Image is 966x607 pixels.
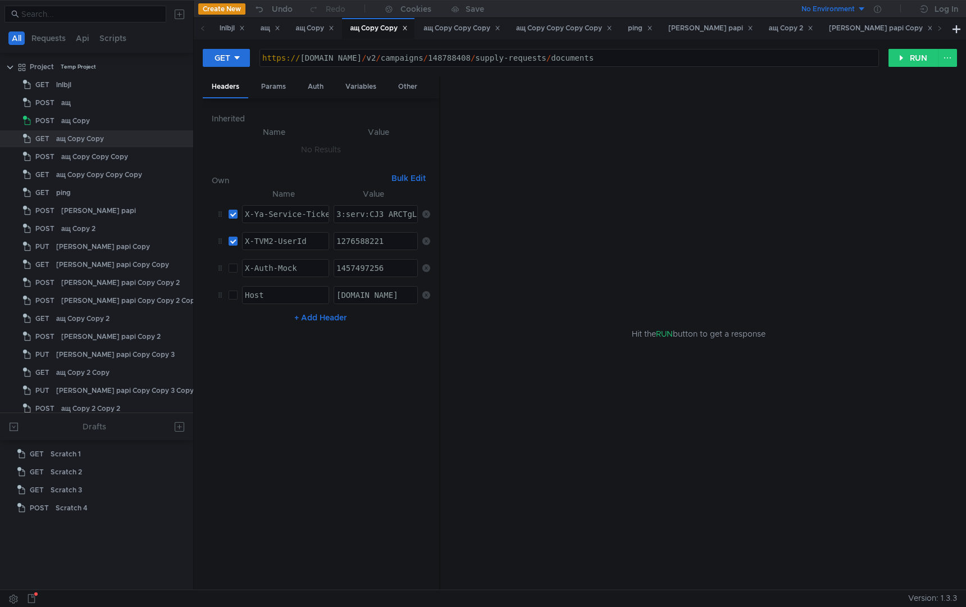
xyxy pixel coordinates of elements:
div: ащ [261,22,280,34]
span: GET [35,364,49,381]
button: Bulk Edit [387,171,430,185]
th: Value [327,125,430,139]
span: GET [35,256,49,273]
span: POST [30,500,49,517]
div: ащ Copy 2 [769,22,813,34]
input: Search... [21,8,160,20]
div: [PERSON_NAME] papi [61,202,136,219]
div: Drafts [83,420,106,433]
span: GET [35,310,49,327]
span: PUT [35,238,49,255]
span: GET [35,76,49,93]
div: Scratch 1 [51,446,81,463]
div: ащ Copy Copy Copy [61,148,128,165]
span: POST [35,94,54,111]
div: Project [30,58,54,75]
div: Auth [299,76,332,97]
div: [PERSON_NAME] papi [668,22,753,34]
div: ping [56,184,71,201]
div: [PERSON_NAME] papi Copy [829,22,933,34]
div: ащ Copy [296,22,335,34]
button: All [8,31,25,45]
div: ащ [61,94,71,111]
div: No Environment [801,4,855,15]
h6: Own [212,174,387,187]
div: [PERSON_NAME] papi Copy Copy 3 Copy [56,382,194,399]
span: POST [35,202,54,219]
th: Name [221,125,327,139]
span: POST [35,400,54,417]
div: GET [215,52,230,64]
button: + Add Header [290,311,352,324]
div: Log In [935,2,958,16]
div: Variables [336,76,385,97]
div: [PERSON_NAME] papi Copy Copy 3 [56,346,175,363]
div: Save [466,5,484,13]
div: ащ Copy 2 [61,220,95,237]
div: [PERSON_NAME] papi Copy Copy 2 [61,274,180,291]
span: GET [30,482,44,499]
div: Cookies [400,2,431,16]
div: ащ Copy 2 Copy [56,364,110,381]
div: Params [252,76,295,97]
span: POST [35,220,54,237]
span: POST [35,292,54,309]
div: [PERSON_NAME] papi Copy Copy 2 Copy [61,292,199,309]
span: PUT [35,382,49,399]
div: ащ Copy Copy [56,130,104,147]
th: Name [238,187,330,201]
div: ащ Copy Copy 2 [56,310,110,327]
button: Scripts [96,31,130,45]
span: GET [35,166,49,183]
div: Undo [272,2,293,16]
div: Redo [326,2,345,16]
h6: Inherited [212,112,430,125]
span: GET [30,464,44,481]
span: GET [30,446,44,463]
button: Undo [245,1,300,17]
span: Version: 1.3.3 [908,590,957,606]
span: GET [35,184,49,201]
div: ащ Copy [61,112,90,129]
button: Create New [198,3,245,15]
div: ащ Copy Copy Copy Copy [516,22,612,34]
div: Scratch 3 [51,482,82,499]
span: POST [35,274,54,291]
div: [PERSON_NAME] papi Copy Copy [56,256,169,273]
div: ping [628,22,653,34]
th: Value [329,187,418,201]
div: lnlbjl [56,76,71,93]
span: POST [35,148,54,165]
button: Requests [28,31,69,45]
div: ащ Copy Copy Copy [423,22,500,34]
div: Temp Project [61,58,96,75]
div: Scratch 2 [51,464,82,481]
div: [PERSON_NAME] papi Copy 2 [61,328,161,345]
div: Scratch 4 [56,500,88,517]
div: [PERSON_NAME] papi Copy [56,238,150,255]
button: Redo [300,1,353,17]
div: lnlbjl [220,22,245,34]
div: ащ Copy Copy [350,22,408,34]
button: Api [72,31,93,45]
div: ащ Copy 2 Copy 2 [61,400,120,417]
nz-embed-empty: No Results [301,144,341,155]
span: POST [35,328,54,345]
button: GET [203,49,250,67]
span: RUN [656,329,673,339]
div: ащ Copy Copy Copy Copy [56,166,142,183]
span: Hit the button to get a response [632,328,765,340]
button: RUN [888,49,938,67]
div: Other [389,76,426,97]
span: GET [35,130,49,147]
span: PUT [35,346,49,363]
div: Headers [203,76,248,98]
span: POST [35,112,54,129]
